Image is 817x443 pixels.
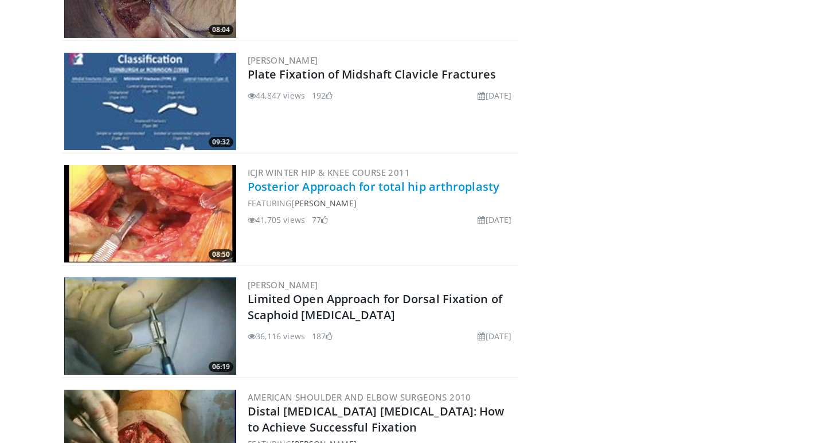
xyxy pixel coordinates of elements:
span: 08:50 [209,249,233,260]
a: [PERSON_NAME] [248,54,318,66]
a: Limited Open Approach for Dorsal Fixation of Scaphoid [MEDICAL_DATA] [248,291,502,323]
a: Posterior Approach for total hip arthroplasty [248,179,500,194]
a: [PERSON_NAME] [291,198,356,209]
span: 09:32 [209,137,233,147]
li: 41,705 views [248,214,305,226]
li: 187 [312,330,333,342]
a: ICJR Winter Hip & Knee Course 2011 [248,167,411,178]
a: Distal [MEDICAL_DATA] [MEDICAL_DATA]: How to Achieve Successful Fixation [248,403,505,435]
a: Plate Fixation of Midshaft Clavicle Fractures [248,66,497,82]
span: 06:19 [209,362,233,372]
img: Clavicle_Fx_ORIF_FINAL-H.264_for_You_Tube_SD_480x360__100006823_3.jpg.300x170_q85_crop-smart_upsc... [64,53,236,150]
a: 06:19 [64,277,236,375]
a: 09:32 [64,53,236,150]
li: 44,847 views [248,89,305,101]
a: [PERSON_NAME] [248,279,318,291]
li: 192 [312,89,333,101]
img: bindra_-_mini_open_scaphoid_2.png.300x170_q85_crop-smart_upscale.jpg [64,277,236,375]
span: 08:04 [209,25,233,35]
a: 08:50 [64,165,236,262]
li: [DATE] [478,89,511,101]
div: FEATURING [248,197,517,209]
li: 36,116 views [248,330,305,342]
img: 297873_0003_1.png.300x170_q85_crop-smart_upscale.jpg [64,165,236,262]
li: [DATE] [478,330,511,342]
li: [DATE] [478,214,511,226]
a: American Shoulder and Elbow Surgeons 2010 [248,391,471,403]
li: 77 [312,214,328,226]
